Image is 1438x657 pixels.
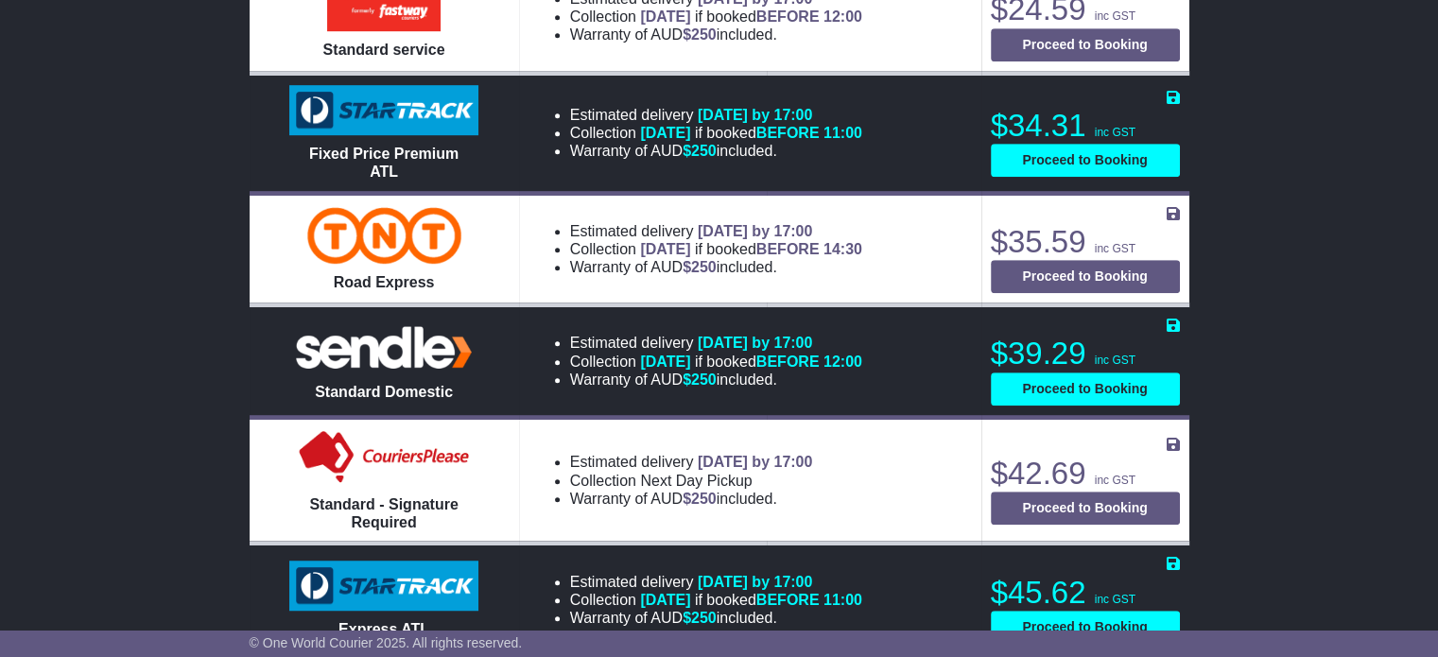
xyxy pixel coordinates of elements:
span: Standard service [323,42,445,58]
span: Express ATL [338,621,429,637]
span: [DATE] [640,592,690,608]
span: 250 [691,491,717,507]
span: if booked [640,354,861,370]
span: $ [683,143,717,159]
span: 250 [691,259,717,275]
span: BEFORE [756,592,820,608]
img: StarTrack: Express ATL [289,561,478,612]
li: Collection [570,353,862,371]
span: [DATE] by 17:00 [698,454,813,470]
span: [DATE] by 17:00 [698,223,813,239]
img: Sendle: Standard Domestic [289,321,478,373]
span: © One World Courier 2025. All rights reserved. [250,635,523,650]
li: Collection [570,8,862,26]
li: Collection [570,591,862,609]
span: if booked [640,9,861,25]
span: 250 [691,143,717,159]
span: 12:00 [823,354,862,370]
button: Proceed to Booking [991,611,1180,644]
li: Warranty of AUD included. [570,609,862,627]
span: if booked [640,125,861,141]
span: $ [683,372,717,388]
li: Warranty of AUD included. [570,26,862,43]
button: Proceed to Booking [991,260,1180,293]
span: 11:00 [823,125,862,141]
span: Fixed Price Premium ATL [309,146,459,180]
li: Estimated delivery [570,573,862,591]
span: Road Express [334,274,435,290]
span: inc GST [1095,354,1135,367]
span: Standard - Signature Required [309,496,458,530]
span: 250 [691,26,717,43]
span: [DATE] by 17:00 [698,107,813,123]
li: Warranty of AUD included. [570,258,862,276]
button: Proceed to Booking [991,372,1180,406]
span: 12:00 [823,9,862,25]
button: Proceed to Booking [991,144,1180,177]
li: Estimated delivery [570,106,862,124]
span: $ [683,491,717,507]
span: inc GST [1095,9,1135,23]
span: inc GST [1095,242,1135,255]
span: if booked [640,592,861,608]
span: [DATE] by 17:00 [698,335,813,351]
span: Next Day Pickup [640,473,752,489]
span: $ [683,610,717,626]
span: inc GST [1095,593,1135,606]
img: Couriers Please: Standard - Signature Required [295,429,474,486]
span: BEFORE [756,354,820,370]
p: $34.31 [991,107,1180,145]
li: Collection [570,240,862,258]
li: Collection [570,472,813,490]
li: Warranty of AUD included. [570,142,862,160]
p: $35.59 [991,223,1180,261]
img: StarTrack: Fixed Price Premium ATL [289,85,478,136]
span: $ [683,26,717,43]
button: Proceed to Booking [991,28,1180,61]
span: Standard Domestic [315,384,453,400]
span: 11:00 [823,592,862,608]
span: BEFORE [756,241,820,257]
span: [DATE] [640,354,690,370]
p: $39.29 [991,335,1180,372]
span: 250 [691,610,717,626]
img: TNT Domestic: Road Express [307,207,461,264]
span: [DATE] [640,125,690,141]
span: BEFORE [756,9,820,25]
span: [DATE] [640,241,690,257]
li: Estimated delivery [570,334,862,352]
span: [DATE] by 17:00 [698,574,813,590]
span: $ [683,259,717,275]
li: Collection [570,124,862,142]
p: $45.62 [991,574,1180,612]
span: [DATE] [640,9,690,25]
li: Estimated delivery [570,222,862,240]
span: 250 [691,372,717,388]
p: $42.69 [991,455,1180,493]
button: Proceed to Booking [991,492,1180,525]
span: BEFORE [756,125,820,141]
li: Warranty of AUD included. [570,371,862,389]
li: Estimated delivery [570,453,813,471]
span: if booked [640,241,861,257]
span: inc GST [1095,474,1135,487]
span: inc GST [1095,126,1135,139]
li: Warranty of AUD included. [570,490,813,508]
span: 14:30 [823,241,862,257]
